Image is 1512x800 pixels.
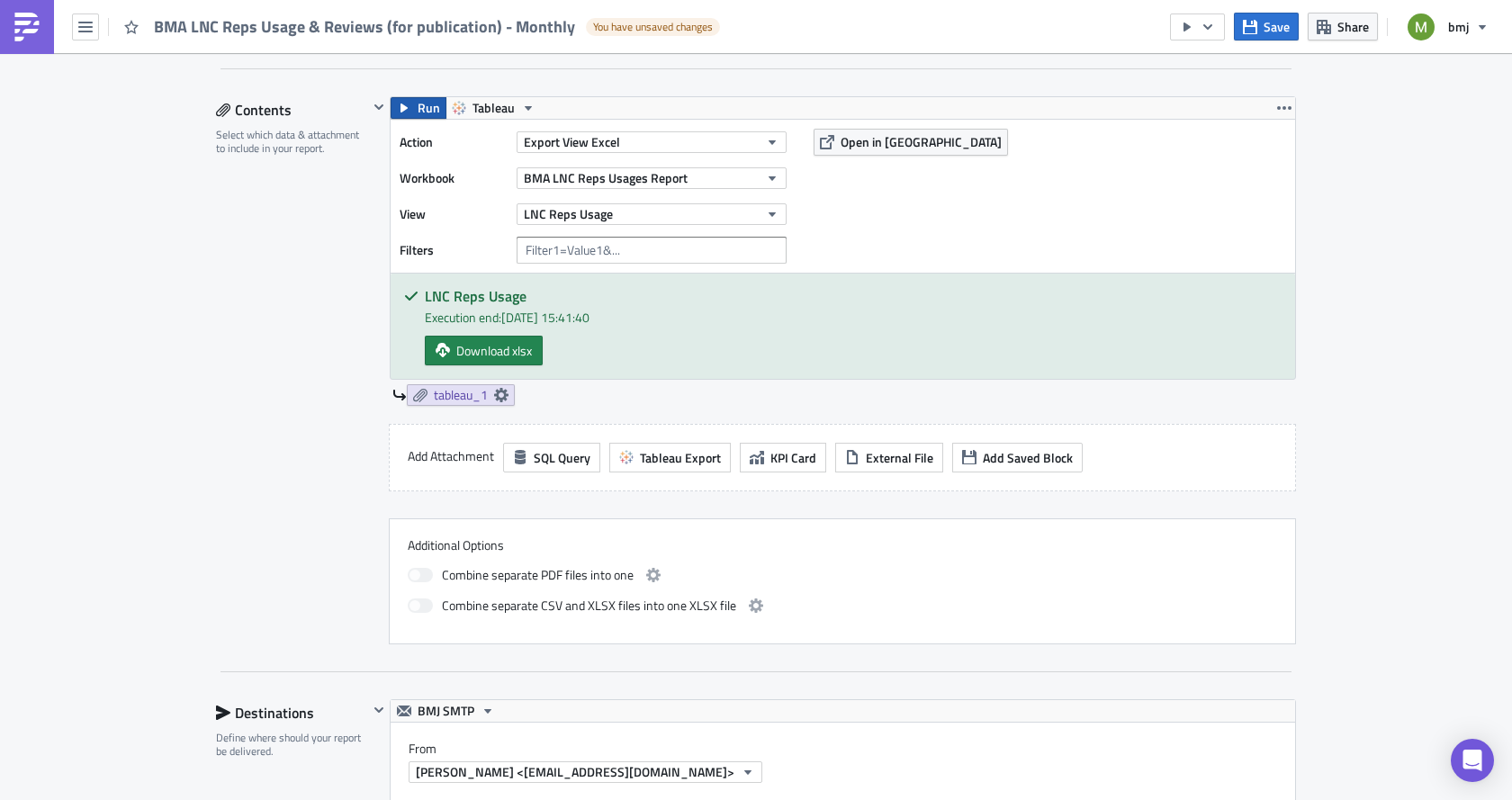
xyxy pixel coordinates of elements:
span: Open in [GEOGRAPHIC_DATA] [841,132,1002,151]
p: Hello, [7,7,859,22]
a: tableau_1 [407,384,515,406]
button: KPI Card [740,443,826,472]
span: BMJ SMTP [418,700,474,722]
button: Share [1308,13,1378,40]
label: Additional Options [408,537,1277,553]
button: Tableau Export [609,443,731,472]
p: Note that if this email does not contain an attachment then no reviews were published in the prev... [7,115,859,130]
button: Save [1234,13,1299,40]
span: bmj [1448,17,1469,36]
a: Download xlsx [425,336,543,365]
div: Execution end: [DATE] 15:41:40 [425,308,1282,327]
img: Avatar [1406,12,1436,42]
span: Combine separate PDF files into one [442,564,634,586]
button: BMA LNC Reps Usages Report [517,167,787,189]
div: Contents [216,96,368,123]
button: bmj [1397,7,1498,47]
span: Combine separate CSV and XLSX files into one XLSX file [442,595,736,616]
span: SQL Query [534,448,590,467]
div: Select which data & attachment to include in your report. [216,128,368,156]
span: KPI Card [770,448,816,467]
span: Download xlsx [456,341,532,360]
span: BMA LNC Reps Usage & Reviews (for publication) - Monthly [154,16,577,37]
button: Add Saved Block [952,443,1083,472]
body: Rich Text Area. Press ALT-0 for help. [7,7,859,209]
label: Workbook [400,165,508,192]
button: BMJ SMTP [391,700,501,722]
button: LNC Reps Usage [517,203,787,225]
span: You have unsaved changes [593,20,713,34]
button: [PERSON_NAME] <[EMAIL_ADDRESS][DOMAIN_NAME]> [409,761,762,783]
span: LNC Reps Usage [524,204,613,223]
h5: LNC Reps Usage [425,289,1282,303]
button: External File [835,443,943,472]
button: Open in [GEOGRAPHIC_DATA] [814,129,1008,156]
button: Hide content [368,699,390,721]
img: PushMetrics [13,13,41,41]
label: Add Attachment [408,443,494,470]
strong: Note: The existing platform used to distribute this content is now decommissioned. The new platfo... [7,47,858,90]
span: Tableau Export [640,448,721,467]
div: Define where should your report be delivered. [216,731,368,759]
span: Tableau [472,97,515,119]
button: Run [391,97,446,119]
div: Destinations [216,699,368,726]
input: Filter1=Value1&... [517,237,787,264]
button: Hide content [368,96,390,118]
label: From [409,741,1295,757]
div: Open Intercom Messenger [1451,739,1494,782]
span: Share [1337,17,1369,36]
span: BMA LNC Reps Usages Report [524,168,688,187]
button: Tableau [445,97,542,119]
label: Filters [400,237,508,264]
span: Save [1264,17,1290,36]
p: Regards, [7,155,859,169]
label: View [400,201,508,228]
span: tableau_1 [434,387,488,403]
span: External File [866,448,933,467]
label: Action [400,129,508,156]
button: Export View Excel [517,131,787,153]
span: Add Saved Block [983,448,1073,467]
span: Export View Excel [524,132,620,151]
span: Run [418,97,440,119]
button: SQL Query [503,443,600,472]
span: [PERSON_NAME] <[EMAIL_ADDRESS][DOMAIN_NAME]> [416,762,734,781]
